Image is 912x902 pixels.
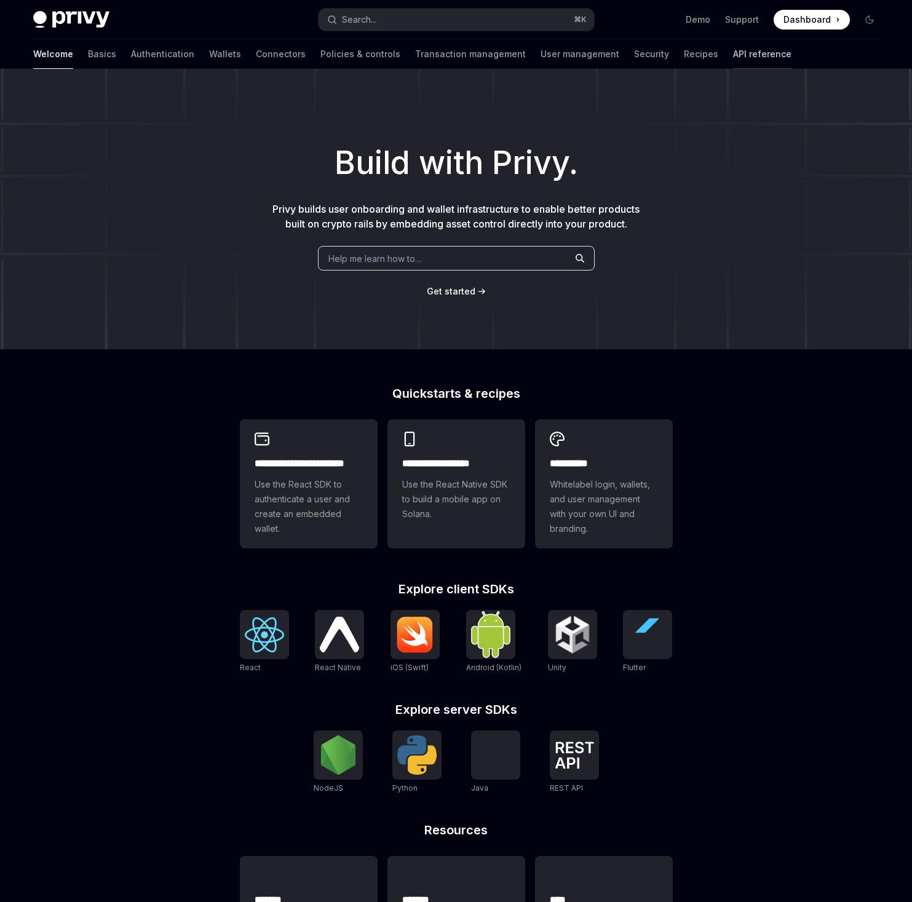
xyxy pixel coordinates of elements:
a: FlutterFlutter [623,610,672,674]
span: Java [471,783,488,793]
a: Support [725,14,759,26]
span: React Native [315,663,361,672]
a: **** *****Whitelabel login, wallets, and user management with your own UI and branding. [535,419,673,548]
span: Python [392,783,418,793]
a: Basics [88,39,116,69]
a: ReactReact [240,610,289,674]
a: JavaJava [471,730,520,794]
span: React [240,663,261,672]
img: Android (Kotlin) [471,611,510,657]
img: Java [476,735,515,775]
img: iOS (Swift) [395,616,435,653]
a: API reference [733,39,791,69]
span: Dashboard [783,14,831,26]
span: Use the React Native SDK to build a mobile app on Solana. [402,477,510,521]
img: React [245,617,284,652]
img: Python [397,735,437,775]
a: React NativeReact Native [315,610,364,674]
a: Policies & controls [320,39,400,69]
a: PythonPython [392,730,442,794]
a: Transaction management [415,39,526,69]
span: NodeJS [314,783,343,793]
span: Get started [427,286,475,296]
div: Search... [342,12,376,27]
span: iOS (Swift) [391,663,429,672]
img: React Native [320,617,359,652]
span: Whitelabel login, wallets, and user management with your own UI and branding. [550,477,658,536]
span: Flutter [623,663,646,672]
a: Welcome [33,39,73,69]
a: NodeJSNodeJS [314,730,363,794]
img: Unity [553,615,592,654]
h2: Quickstarts & recipes [240,387,673,400]
span: Unity [548,663,566,672]
button: Toggle dark mode [860,10,879,30]
a: Connectors [256,39,306,69]
span: Android (Kotlin) [466,663,521,672]
a: **** **** **** ***Use the React Native SDK to build a mobile app on Solana. [387,419,525,548]
span: ⌘ K [574,15,587,25]
span: Help me learn how to… [328,252,422,265]
a: Android (Kotlin)Android (Kotlin) [466,610,521,674]
span: Use the React SDK to authenticate a user and create an embedded wallet. [255,477,363,536]
a: iOS (Swift)iOS (Swift) [391,610,440,674]
a: Recipes [684,39,718,69]
a: REST APIREST API [550,730,599,794]
a: Security [634,39,669,69]
h2: Explore client SDKs [240,583,673,595]
span: Privy builds user onboarding and wallet infrastructure to enable better products built on crypto ... [272,203,640,230]
a: User management [541,39,619,69]
span: REST API [550,783,583,793]
h2: Resources [240,824,673,836]
h2: Explore server SDKs [240,703,673,716]
img: NodeJS [319,735,358,775]
h1: Build with Privy. [20,139,892,187]
a: Get started [427,285,475,298]
img: dark logo [33,11,109,28]
a: Dashboard [774,10,850,30]
button: Search...⌘K [319,9,594,31]
a: UnityUnity [548,610,597,674]
a: Authentication [131,39,194,69]
a: Demo [686,14,710,26]
img: REST API [555,742,594,769]
a: Wallets [209,39,241,69]
img: Flutter [628,615,667,654]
